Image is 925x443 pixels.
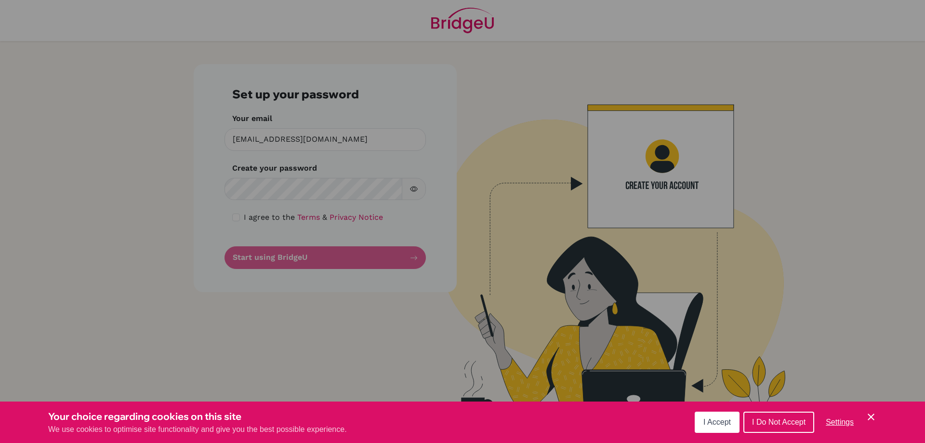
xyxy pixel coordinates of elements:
[818,413,861,432] button: Settings
[48,409,347,424] h3: Your choice regarding cookies on this site
[865,411,877,423] button: Save and close
[48,424,347,435] p: We use cookies to optimise site functionality and give you the best possible experience.
[703,418,731,426] span: I Accept
[743,412,814,433] button: I Do Not Accept
[695,412,740,433] button: I Accept
[826,418,854,426] span: Settings
[752,418,806,426] span: I Do Not Accept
